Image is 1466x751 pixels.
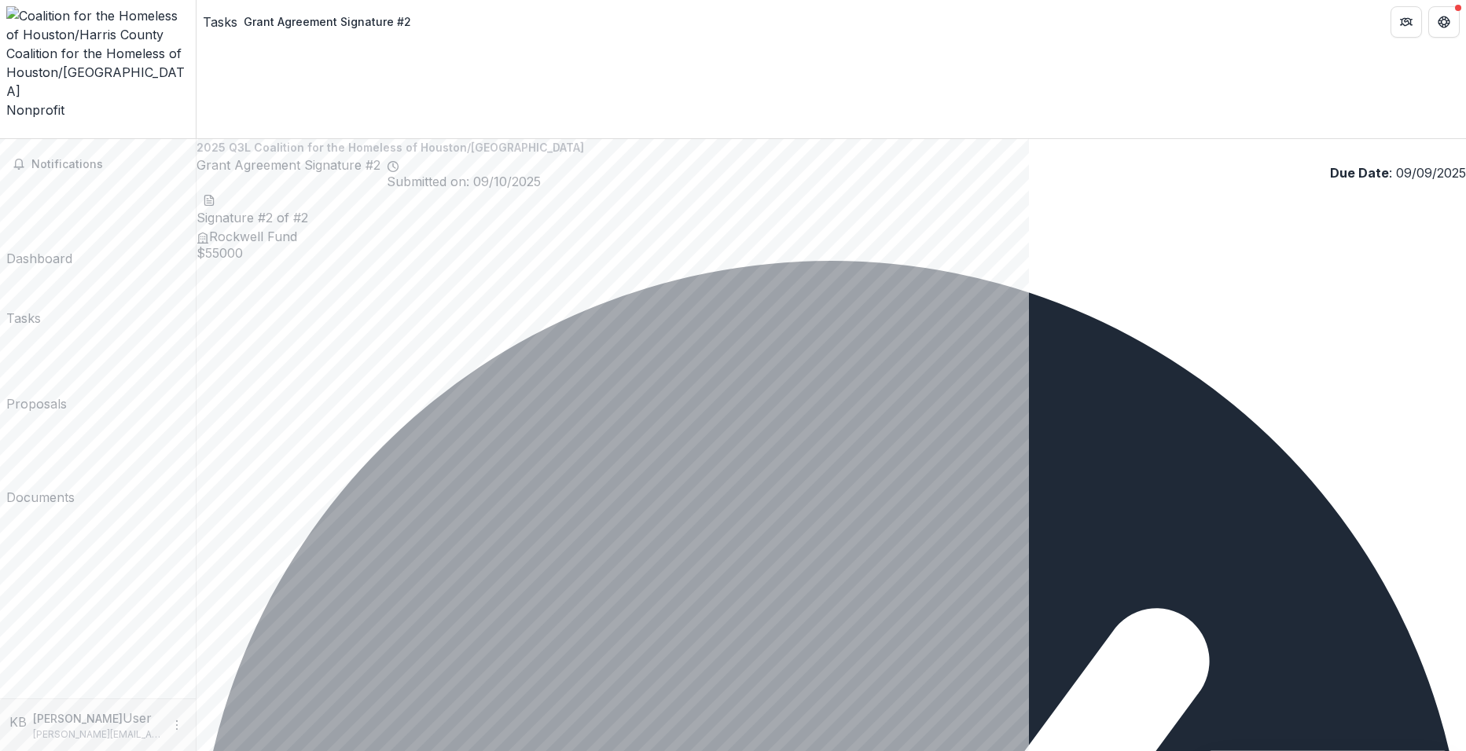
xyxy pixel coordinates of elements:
[6,274,41,328] a: Tasks
[6,334,67,413] a: Proposals
[197,246,1466,261] span: $ 55000
[6,488,75,507] div: Documents
[6,44,189,101] div: Coalition for the Homeless of Houston/[GEOGRAPHIC_DATA]
[1428,6,1460,38] button: Get Help
[6,309,41,328] div: Tasks
[6,419,75,507] a: Documents
[387,174,541,189] span: Submitted on: 09/10/2025
[6,249,72,268] div: Dashboard
[1330,165,1389,181] strong: Due Date
[31,158,183,171] span: Notifications
[197,139,1466,156] p: 2025 Q3L Coalition for the Homeless of Houston/[GEOGRAPHIC_DATA]
[203,13,237,31] a: Tasks
[203,189,215,208] button: download-word-button
[1330,163,1466,182] p: : 09/09/2025
[33,710,123,727] p: [PERSON_NAME]
[6,102,64,118] span: Nonprofit
[6,394,67,413] div: Proposals
[203,10,417,33] nav: breadcrumb
[197,156,380,189] h2: Grant Agreement Signature #2
[6,6,189,44] img: Coalition for the Homeless of Houston/Harris County
[6,152,189,177] button: Notifications
[123,709,152,727] p: User
[167,716,186,735] button: More
[209,229,297,244] span: Rockwell Fund
[1391,6,1422,38] button: Partners
[197,210,308,225] span: Signature #2 of #2
[33,727,161,742] p: [PERSON_NAME][EMAIL_ADDRESS][PERSON_NAME][DOMAIN_NAME]
[9,713,27,731] div: Katina Baldwin
[6,183,72,268] a: Dashboard
[244,13,411,30] div: Grant Agreement Signature #2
